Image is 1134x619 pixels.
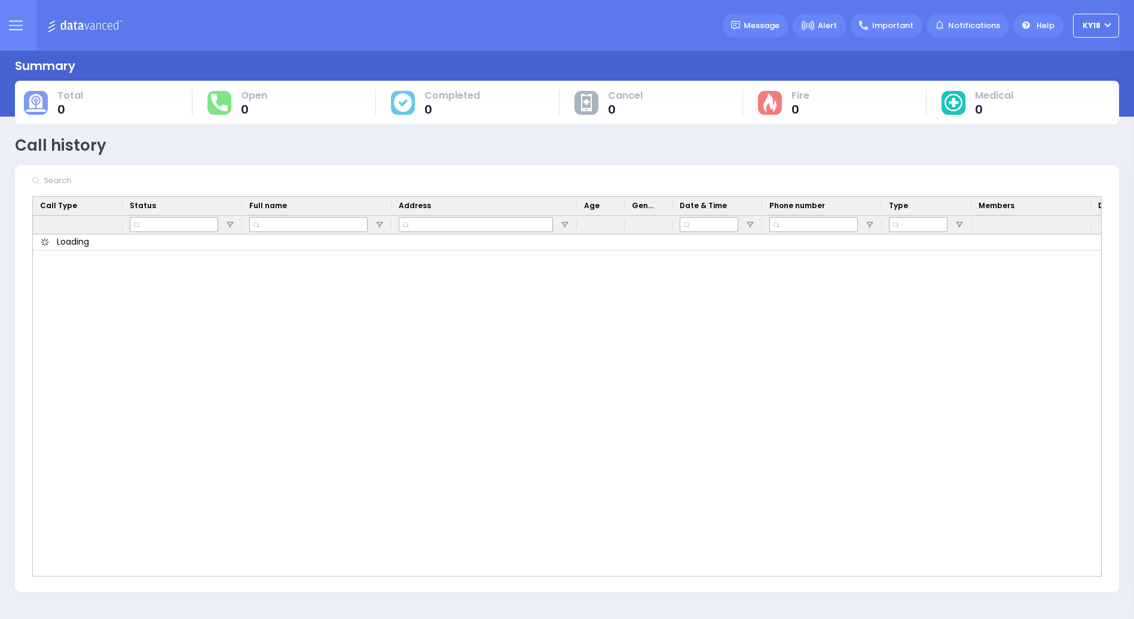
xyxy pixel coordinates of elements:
[889,200,908,211] span: Type
[581,94,592,112] img: other-cause.svg
[979,200,1014,211] span: Members
[15,134,106,157] div: Call history
[955,220,964,230] button: Open Filter Menu
[680,200,727,211] span: Date & Time
[47,18,127,33] img: Logo
[791,103,809,115] span: 0
[872,20,913,32] span: Important
[744,20,780,32] span: Message
[745,220,755,230] button: Open Filter Menu
[399,200,431,211] span: Address
[40,169,219,192] input: Search
[375,220,384,230] button: Open Filter Menu
[945,94,962,112] img: medical-cause.svg
[731,21,740,30] img: message.svg
[211,94,228,111] img: total-response.svg
[130,200,156,211] span: Status
[865,220,875,230] button: Open Filter Menu
[249,217,368,232] input: Full name Filter Input
[608,90,643,102] span: Cancel
[769,200,825,211] span: Phone number
[769,217,858,232] input: Phone number Filter Input
[1073,14,1119,38] button: KY18
[394,93,412,111] img: cause-cover.svg
[26,94,46,112] img: total-cause.svg
[975,90,1013,102] span: Medical
[15,57,75,75] div: Summary
[424,90,480,102] span: Completed
[40,200,77,211] span: Call Type
[241,90,267,102] span: Open
[130,217,218,232] input: Status Filter Input
[584,200,600,211] span: Age
[1083,20,1101,31] span: KY18
[57,103,83,115] span: 0
[225,220,235,230] button: Open Filter Menu
[791,90,809,102] span: Fire
[975,103,1013,115] span: 0
[632,200,656,211] span: Gender
[424,103,480,115] span: 0
[560,220,570,230] button: Open Filter Menu
[1037,20,1054,32] span: Help
[948,20,1000,32] span: Notifications
[241,103,267,115] span: 0
[889,217,947,232] input: Type Filter Input
[399,217,553,232] input: Address Filter Input
[680,217,738,232] input: Date & Time Filter Input
[818,20,837,32] span: Alert
[249,200,287,211] span: Full name
[57,90,83,102] span: Total
[763,93,776,112] img: fire-cause.svg
[57,236,89,248] span: Loading
[608,103,643,115] span: 0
